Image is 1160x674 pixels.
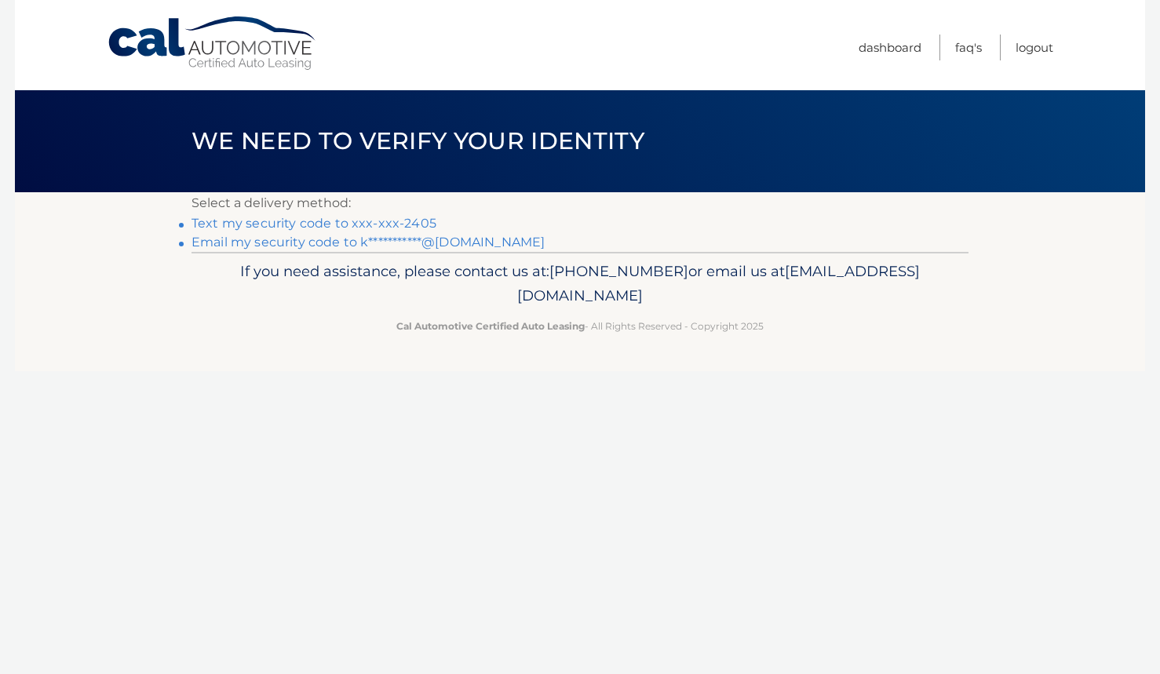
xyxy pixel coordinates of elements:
strong: Cal Automotive Certified Auto Leasing [396,320,585,332]
p: - All Rights Reserved - Copyright 2025 [202,318,958,334]
p: Select a delivery method: [192,192,968,214]
a: Logout [1016,35,1053,60]
span: We need to verify your identity [192,126,644,155]
a: Dashboard [859,35,921,60]
span: [PHONE_NUMBER] [549,262,688,280]
a: Text my security code to xxx-xxx-2405 [192,216,436,231]
p: If you need assistance, please contact us at: or email us at [202,259,958,309]
a: FAQ's [955,35,982,60]
a: Cal Automotive [107,16,319,71]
